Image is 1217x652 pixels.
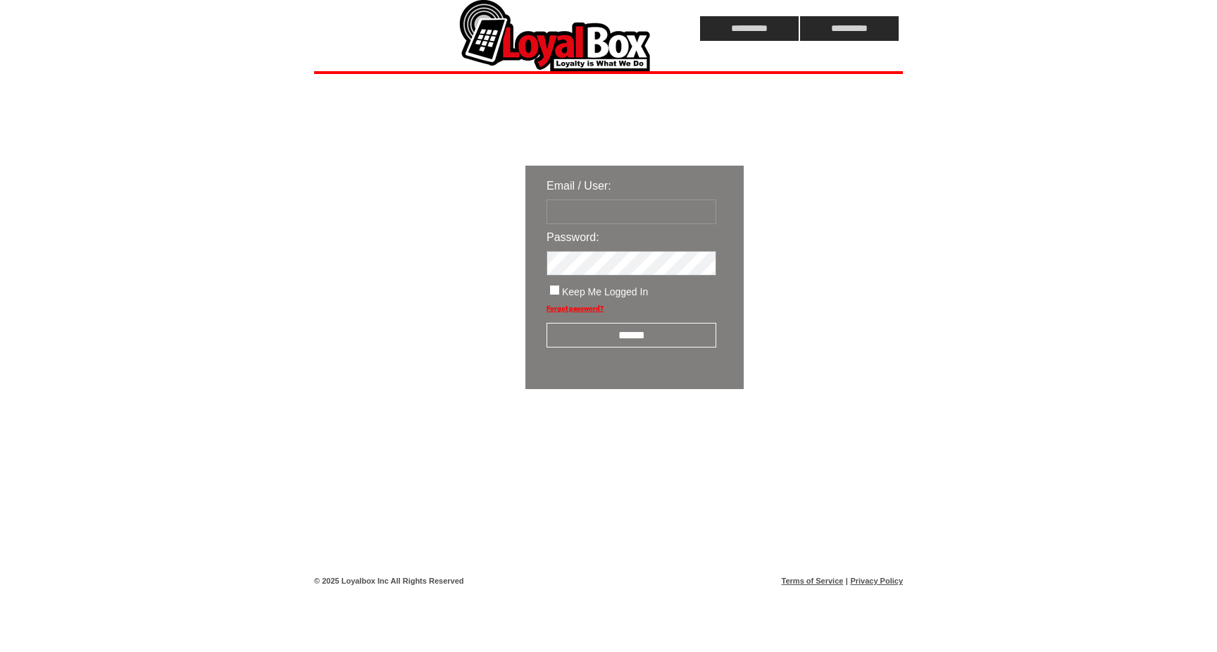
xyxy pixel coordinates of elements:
[782,577,844,585] a: Terms of Service
[314,577,464,585] span: © 2025 Loyalbox Inc All Rights Reserved
[850,577,903,585] a: Privacy Policy
[547,180,611,192] span: Email / User:
[547,231,599,243] span: Password:
[846,577,848,585] span: |
[547,305,604,312] a: Forgot password?
[785,424,855,442] img: transparent.png;jsessionid=ABF525B9399DE780B6E4740A67B4F52A
[562,286,648,297] span: Keep Me Logged In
